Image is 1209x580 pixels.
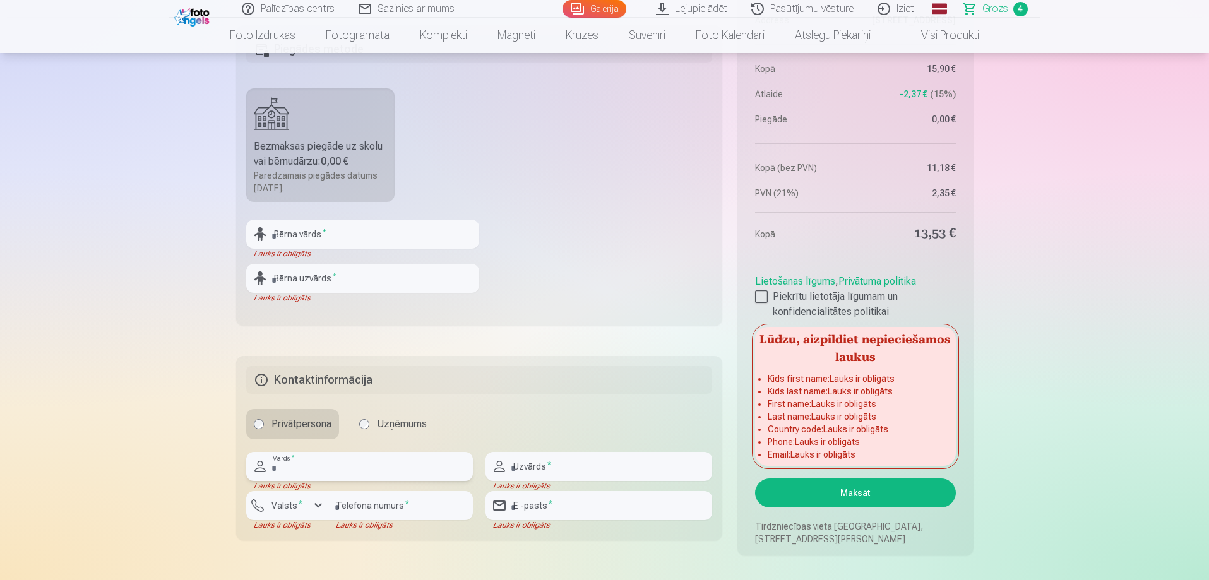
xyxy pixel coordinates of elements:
[768,398,943,410] li: First name : Lauks ir obligāts
[215,18,311,53] a: Foto izdrukas
[862,225,956,243] dd: 13,53 €
[768,423,943,435] li: Country code : Lauks ir obligāts
[768,372,943,385] li: Kids first name : Lauks ir obligāts
[246,293,479,303] div: Lauks ir obligāts
[755,520,955,545] p: Tirdzniecības vieta [GEOGRAPHIC_DATA], [STREET_ADDRESS][PERSON_NAME]
[681,18,780,53] a: Foto kalendāri
[780,18,886,53] a: Atslēgu piekariņi
[246,366,713,394] h5: Kontaktinformācija
[755,275,835,287] a: Lietošanas līgums
[755,187,849,199] dt: PVN (21%)
[405,18,482,53] a: Komplekti
[838,275,916,287] a: Privātuma politika
[359,419,369,429] input: Uzņēmums
[862,113,956,126] dd: 0,00 €
[755,478,955,507] button: Maksāt
[246,409,339,439] label: Privātpersona
[755,269,955,319] div: ,
[246,481,473,491] div: Lauks ir obligāts
[862,62,956,75] dd: 15,90 €
[254,169,388,194] div: Paredzamais piegādes datums [DATE].
[246,491,328,520] button: Valsts*
[862,162,956,174] dd: 11,18 €
[768,385,943,398] li: Kids last name : Lauks ir obligāts
[551,18,614,53] a: Krūzes
[755,62,849,75] dt: Kopā
[614,18,681,53] a: Suvenīri
[266,499,307,512] label: Valsts
[254,419,264,429] input: Privātpersona
[311,18,405,53] a: Fotogrāmata
[254,139,388,169] div: Bezmaksas piegāde uz skolu vai bērnudārzu :
[900,88,927,100] span: -2,37 €
[755,113,849,126] dt: Piegāde
[755,327,955,367] h5: Lūdzu, aizpildiet nepieciešamos laukus
[768,410,943,423] li: Last name : Lauks ir obligāts
[755,289,955,319] label: Piekrītu lietotāja līgumam un konfidencialitātes politikai
[768,448,943,461] li: Email : Lauks ir obligāts
[321,155,348,167] b: 0,00 €
[485,520,712,530] div: Lauks ir obligāts
[328,520,473,530] div: Lauks ir obligāts
[886,18,994,53] a: Visi produkti
[246,520,328,530] div: Lauks ir obligāts
[352,409,434,439] label: Uzņēmums
[862,187,956,199] dd: 2,35 €
[174,5,213,27] img: /fa1
[246,249,479,259] div: Lauks ir obligāts
[930,88,956,100] span: 15 %
[755,162,849,174] dt: Kopā (bez PVN)
[485,481,712,491] div: Lauks ir obligāts
[982,1,1008,16] span: Grozs
[755,225,849,243] dt: Kopā
[1013,2,1028,16] span: 4
[755,88,849,100] dt: Atlaide
[482,18,551,53] a: Magnēti
[768,435,943,448] li: Phone : Lauks ir obligāts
